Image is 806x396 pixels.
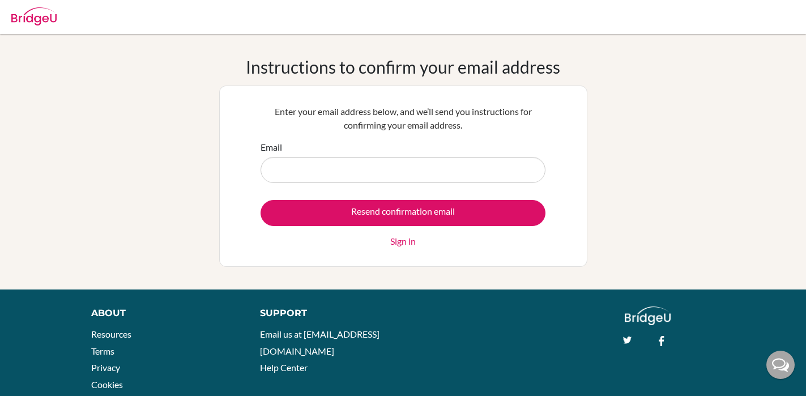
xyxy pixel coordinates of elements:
[260,306,391,320] div: Support
[261,200,545,226] input: Resend confirmation email
[260,329,379,356] a: Email us at [EMAIL_ADDRESS][DOMAIN_NAME]
[91,379,123,390] a: Cookies
[91,362,120,373] a: Privacy
[260,362,308,373] a: Help Center
[91,329,131,339] a: Resources
[625,306,671,325] img: logo_white@2x-f4f0deed5e89b7ecb1c2cc34c3e3d731f90f0f143d5ea2071677605dd97b5244.png
[11,7,57,25] img: Bridge-U
[246,57,560,77] h1: Instructions to confirm your email address
[390,235,416,248] a: Sign in
[91,346,114,356] a: Terms
[261,140,282,154] label: Email
[261,105,545,132] p: Enter your email address below, and we’ll send you instructions for confirming your email address.
[91,306,234,320] div: About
